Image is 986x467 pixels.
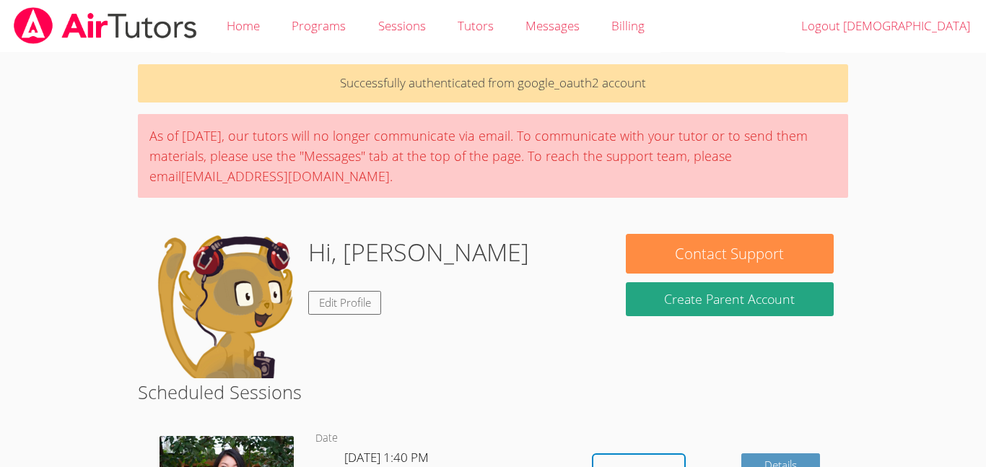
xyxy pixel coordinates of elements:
[138,378,848,406] h2: Scheduled Sessions
[344,449,429,466] span: [DATE] 1:40 PM
[138,114,848,198] div: As of [DATE], our tutors will no longer communicate via email. To communicate with your tutor or ...
[308,291,382,315] a: Edit Profile
[308,234,529,271] h1: Hi, [PERSON_NAME]
[12,7,198,44] img: airtutors_banner-c4298cdbf04f3fff15de1276eac7730deb9818008684d7c2e4769d2f7ddbe033.png
[315,429,338,448] dt: Date
[626,234,834,274] button: Contact Support
[626,282,834,316] button: Create Parent Account
[525,17,580,34] span: Messages
[152,234,297,378] img: default.png
[138,64,848,102] p: Successfully authenticated from google_oauth2 account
